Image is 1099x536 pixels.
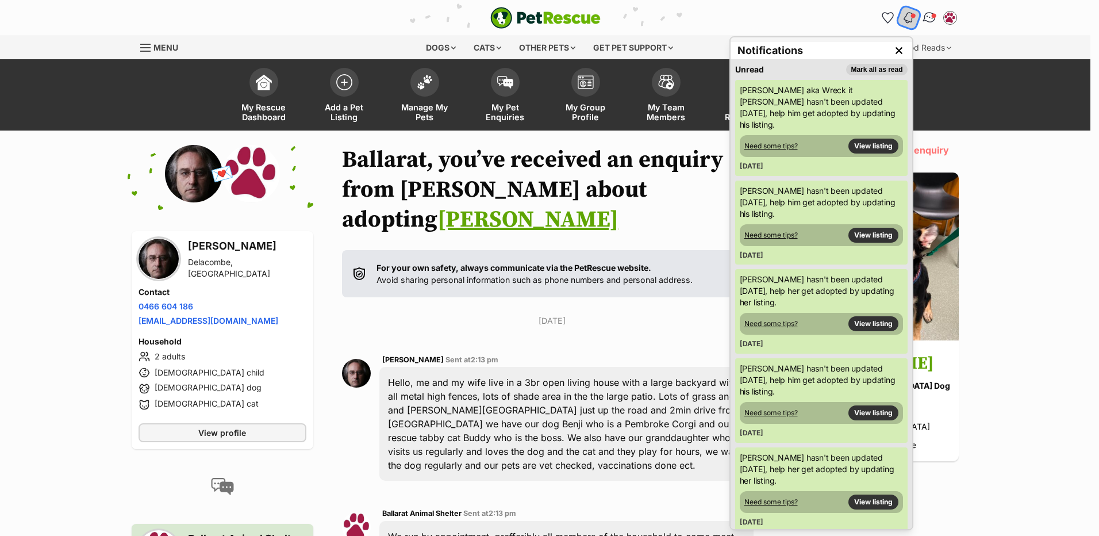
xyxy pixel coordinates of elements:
[740,518,763,526] span: [DATE]
[744,497,798,507] a: Need some tips?
[376,263,651,273] strong: For your own safety, always communicate via the PetRescue website.
[511,36,583,59] div: Other pets
[626,62,706,131] a: My Team Members
[744,231,798,240] a: Need some tips?
[382,509,462,518] span: Ballarat Animal Shelter
[545,62,626,131] a: My Group Profile
[256,74,272,90] img: dashboard-icon-eb2f2d2d3e046f16d808141f083e7271f6b2e854fb5c12c21221c1fb7104beca.svg
[165,145,222,202] img: Eugene Hall profile pic
[846,64,907,75] button: Mark all as read
[417,75,433,90] img: manage-my-pets-icon-02211641906a0b7f246fdf0571729dbe1e7629f14944591b6c1af311fb30b64b.svg
[376,262,693,286] p: Avoid sharing personal information such as phone numbers and personal address.
[479,102,531,122] span: My Pet Enquiries
[304,62,385,131] a: Add a Pet Listing
[917,6,941,29] a: Conversations
[744,141,798,151] a: Need some tips?
[740,85,903,131] p: [PERSON_NAME] aka Wreck it [PERSON_NAME] hasn't been updated [DATE], help him get adopted by upda...
[211,478,234,495] img: conversation-icon-4a6f8262b818ee0b60e3300018af0b2d0b884aa5de6e9bcb8d3d4eeb1a70a7c4.svg
[198,427,246,439] span: View profile
[489,509,516,518] span: 2:13 pm
[437,205,618,234] a: [PERSON_NAME]
[465,62,545,131] a: My Pet Enquiries
[153,43,178,52] span: Menu
[737,43,803,59] h2: Notifications
[342,359,371,388] img: Eugene Hall profile pic
[740,274,903,308] p: [PERSON_NAME] hasn't been updated [DATE], help her get adopted by updating her listing.
[740,251,763,259] span: [DATE]
[897,6,920,29] button: Notifications
[463,509,516,518] span: Sent at
[740,452,903,487] p: [PERSON_NAME] hasn't been updated [DATE], help her get adopted by updating her listing.
[658,75,674,90] img: team-members-icon-5396bd8760b3fe7c0b43da4ab00e1e3bb1a5d9ba89233759b79545d2d3fc5d0d.svg
[879,9,897,27] a: Favourites
[740,162,763,170] span: [DATE]
[740,185,903,220] p: [PERSON_NAME] hasn't been updated [DATE], help him get adopted by updating his listing.
[497,76,513,89] img: pet-enquiries-icon-7e3ad2cf08bfb03b45e93fb7055b45f3efa6380592205ae92323e6603595dc1f.svg
[222,145,280,202] img: Ballarat Animal Shelter profile pic
[735,64,764,75] h3: Unread
[944,12,956,24] img: Ballarat Animal Shelter profile pic
[848,495,898,510] a: View listing
[445,355,498,364] span: Sent at
[139,301,193,311] a: 0466 604 186
[848,139,898,154] a: View listing
[740,428,763,437] span: [DATE]
[490,7,601,29] img: logo-e224e6f780fb5917bec1dbf3a21bbac754714ae5b6737aabdf751b685950b380.svg
[848,405,898,420] a: View listing
[224,62,304,131] a: My Rescue Dashboard
[399,102,451,122] span: Manage My Pets
[640,102,692,122] span: My Team Members
[721,102,773,122] span: Member Resources
[188,256,307,280] div: Delacombe, [GEOGRAPHIC_DATA]
[891,36,959,59] div: Good Reads
[139,350,307,363] li: 2 adults
[466,36,509,59] div: Cats
[471,355,498,364] span: 2:13 pm
[560,102,612,122] span: My Group Profile
[578,75,594,89] img: group-profile-icon-3fa3cf56718a62981997c0bc7e787c4b2cf8bcc04b72c1350f741eb67cf2f40e.svg
[921,10,937,25] img: chat-41dd97257d64d25036548639549fe6c8038ab92f7586957e7f3b1b290dea8141.svg
[139,336,307,347] h4: Household
[379,367,754,481] div: Hello, me and my wife live in a 3br open living house with a large backyard with all metal high f...
[238,102,290,122] span: My Rescue Dashboard
[879,9,959,27] ul: Account quick links
[382,355,444,364] span: [PERSON_NAME]
[385,62,465,131] a: Manage My Pets
[890,42,908,59] button: Close dropdown
[418,36,464,59] div: Dogs
[342,315,762,327] p: [DATE]
[139,366,307,380] li: [DEMOGRAPHIC_DATA] child
[139,239,179,279] img: Eugene Hall profile pic
[336,74,352,90] img: add-pet-listing-icon-0afa8454b4691262ce3f59096e99ab1cd57d4a30225e0717b998d2c9b9846f56.svg
[740,363,903,397] p: [PERSON_NAME] hasn't been updated [DATE], help him get adopted by updating his listing.
[139,316,278,326] a: [EMAIL_ADDRESS][DOMAIN_NAME]
[744,408,798,418] a: Need some tips?
[848,316,898,331] a: View listing
[941,9,959,27] button: My account
[744,319,798,328] a: Need some tips?
[585,36,681,59] div: Get pet support
[848,228,898,243] a: View listing
[342,145,762,235] h1: Ballarat, you’ve received an enquiry from [PERSON_NAME] about adopting
[139,382,307,396] li: [DEMOGRAPHIC_DATA] dog
[740,339,763,348] span: [DATE]
[210,162,236,186] span: 💌
[139,398,307,412] li: [DEMOGRAPHIC_DATA] cat
[140,36,186,57] a: Menu
[902,11,914,25] img: notifications-46538b983faf8c2785f20acdc204bb7945ddae34d4c08c2a6579f10ce5e182be.svg
[318,102,370,122] span: Add a Pet Listing
[490,7,601,29] a: PetRescue
[139,423,307,442] a: View profile
[706,62,787,131] a: Member Resources
[139,286,307,298] h4: Contact
[188,238,307,254] h3: [PERSON_NAME]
